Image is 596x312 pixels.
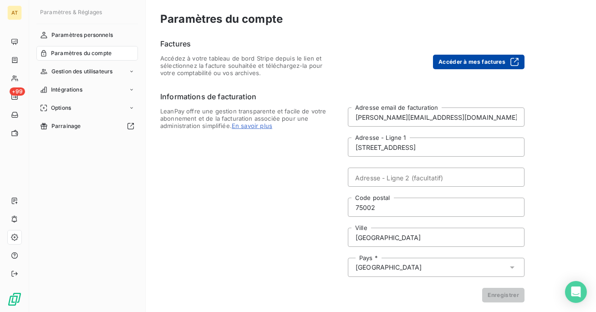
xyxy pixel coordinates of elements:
[36,82,138,97] a: Intégrations
[40,9,102,15] span: Paramètres & Réglages
[160,38,525,49] h6: Factures
[356,263,422,272] span: [GEOGRAPHIC_DATA]
[10,87,25,96] span: +99
[565,281,587,303] div: Open Intercom Messenger
[36,28,138,42] a: Paramètres personnels
[482,288,525,302] button: Enregistrer
[160,107,337,302] span: LeanPay offre une gestion transparente et facile de votre abonnement et de la facturation associé...
[348,198,525,217] input: placeholder
[348,107,525,127] input: placeholder
[232,122,272,129] span: En savoir plus
[7,89,21,104] a: +99
[51,86,82,94] span: Intégrations
[160,55,337,77] span: Accédez à votre tableau de bord Stripe depuis le lien et sélectionnez la facture souhaitée et tél...
[348,138,525,157] input: placeholder
[433,55,525,69] button: Accéder à mes factures
[36,101,138,115] a: Options
[348,168,525,187] input: placeholder
[160,91,525,102] h6: Informations de facturation
[7,292,22,307] img: Logo LeanPay
[36,64,138,79] a: Gestion des utilisateurs
[51,122,81,130] span: Parrainage
[7,5,22,20] div: AT
[51,104,71,112] span: Options
[51,67,113,76] span: Gestion des utilisateurs
[348,228,525,247] input: placeholder
[36,46,138,61] a: Paramètres du compte
[36,119,138,133] a: Parrainage
[51,49,112,57] span: Paramètres du compte
[51,31,113,39] span: Paramètres personnels
[160,11,581,27] h3: Paramètres du compte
